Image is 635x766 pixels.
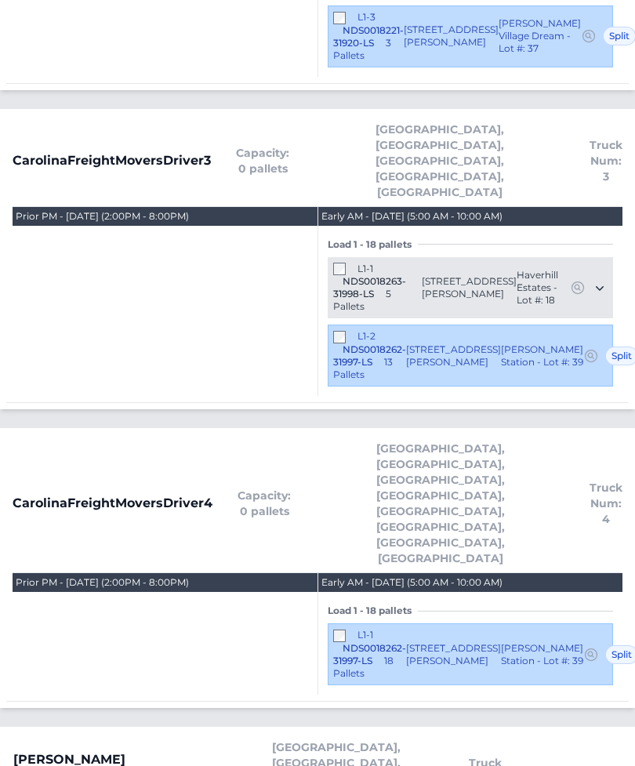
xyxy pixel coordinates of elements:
span: NDS0018262-31997-LS [333,344,406,368]
span: 18 Pallets [333,655,394,680]
span: [STREET_ADDRESS][PERSON_NAME] [406,344,501,369]
span: NDS0018221-31920-LS [333,25,404,49]
span: NDS0018262-31997-LS [333,643,406,667]
span: [GEOGRAPHIC_DATA], [GEOGRAPHIC_DATA], [GEOGRAPHIC_DATA], [GEOGRAPHIC_DATA], [GEOGRAPHIC_DATA] [314,122,564,201]
span: L1-1 [357,630,373,641]
div: Early AM - [DATE] (5:00 AM - 10:00 AM) [321,211,503,223]
span: [PERSON_NAME] Village Dream - Lot #: 37 [499,18,581,56]
div: Early AM - [DATE] (5:00 AM - 10:00 AM) [321,577,503,590]
span: Truck Num: 3 [590,138,622,185]
div: Prior PM - [DATE] (2:00PM - 8:00PM) [16,211,189,223]
span: Load 1 - 18 pallets [328,605,418,618]
span: 13 Pallets [333,357,393,381]
span: L1-3 [357,12,376,24]
span: [STREET_ADDRESS][PERSON_NAME] [422,276,517,301]
span: NDS0018263-31998-LS [333,276,406,300]
div: Prior PM - [DATE] (2:00PM - 8:00PM) [16,577,189,590]
span: CarolinaFreightMoversDriver4 [13,495,212,514]
span: [PERSON_NAME] Station - Lot #: 39 [501,344,583,369]
span: Capacity: 0 pallets [238,488,291,520]
span: Haverhill Estates - Lot #: 18 [517,270,570,307]
span: L1-2 [357,331,376,343]
span: L1-1 [357,263,373,275]
span: Truck Num: 4 [590,481,622,528]
span: CarolinaFreightMoversDriver3 [13,152,211,171]
span: [STREET_ADDRESS][PERSON_NAME] [406,643,501,668]
span: [GEOGRAPHIC_DATA], [GEOGRAPHIC_DATA], [GEOGRAPHIC_DATA], [GEOGRAPHIC_DATA], [GEOGRAPHIC_DATA], [G... [316,441,564,567]
span: 3 Pallets [333,38,391,62]
span: [STREET_ADDRESS][PERSON_NAME] [404,24,499,49]
span: 5 Pallets [333,289,391,313]
span: Load 1 - 18 pallets [328,239,418,252]
span: [PERSON_NAME] Station - Lot #: 39 [501,643,583,668]
span: Capacity: 0 pallets [236,146,289,177]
